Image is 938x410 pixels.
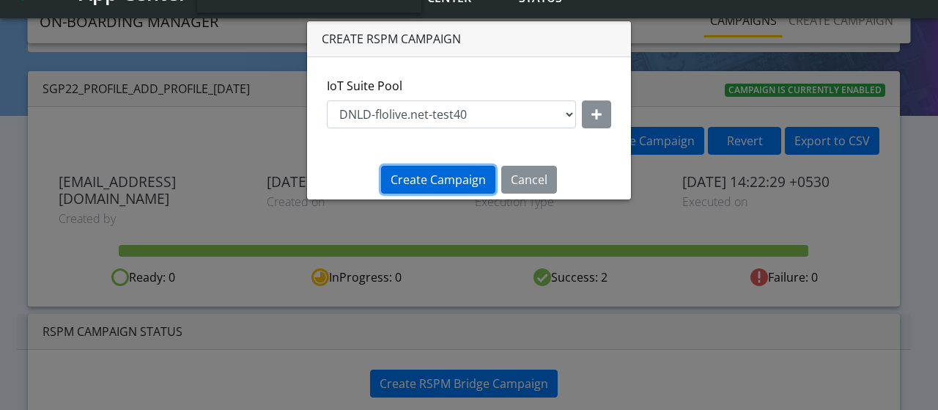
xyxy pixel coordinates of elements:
label: IoT Suite Pool [327,77,402,95]
span: Create RSPM campaign [322,31,461,47]
button: Create a pool [582,100,611,128]
button: Create Campaign [381,166,495,194]
span: Create Campaign [391,172,486,188]
button: Cancel [501,166,557,194]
